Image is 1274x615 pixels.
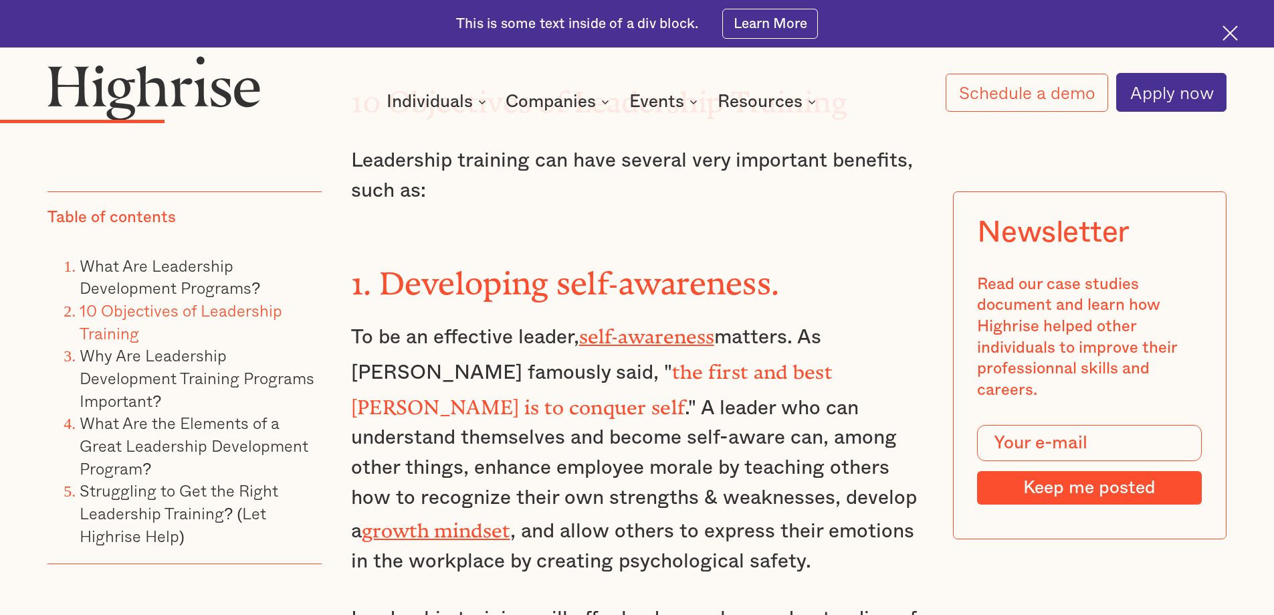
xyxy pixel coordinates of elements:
[506,94,613,110] div: Companies
[946,74,1109,112] a: Schedule a demo
[351,319,924,576] p: To be an effective leader, matters. As [PERSON_NAME] famously said, " ." A leader who can underst...
[47,208,176,230] div: Table of contents
[718,94,820,110] div: Resources
[80,298,282,345] a: 10 Objectives of Leadership Training
[80,478,278,547] a: Struggling to Get the Right Leadership Training? (Let Highrise Help)
[351,361,833,409] strong: the first and best [PERSON_NAME] is to conquer self
[977,426,1202,462] input: Your e-mail
[351,146,924,205] p: Leadership training can have several very important benefits, such as:
[977,215,1130,250] div: Newsletter
[456,15,698,33] div: This is some text inside of a div block.
[351,265,780,286] strong: 1. Developing self-awareness.
[387,94,490,110] div: Individuals
[977,471,1202,505] input: Keep me posted
[629,94,684,110] div: Events
[977,274,1202,402] div: Read our case studies document and learn how Highrise helped other individuals to improve their p...
[579,325,714,338] a: self-awareness
[47,56,260,120] img: Highrise logo
[506,94,596,110] div: Companies
[80,253,260,300] a: What Are Leadership Development Programs?
[387,94,473,110] div: Individuals
[629,94,702,110] div: Events
[80,411,308,480] a: What Are the Elements of a Great Leadership Development Program?
[1116,73,1227,112] a: Apply now
[80,343,314,413] a: Why Are Leadership Development Training Programs Important?
[718,94,803,110] div: Resources
[1223,25,1238,41] img: Cross icon
[977,426,1202,505] form: Modal Form
[362,519,510,532] a: growth mindset
[722,9,818,39] a: Learn More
